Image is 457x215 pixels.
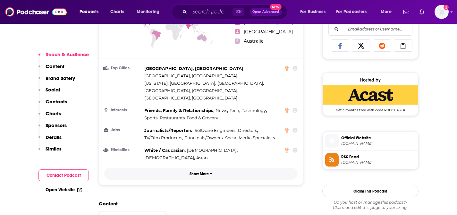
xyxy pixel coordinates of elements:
[38,63,64,75] button: Content
[244,38,264,44] span: Australia
[144,127,193,134] span: ,
[187,147,238,154] span: ,
[144,65,244,72] span: ,
[328,23,412,36] div: Search followers
[238,128,257,133] span: Directors
[250,8,282,16] button: Open AdvancedNew
[46,110,61,116] p: Charts
[144,108,213,113] span: Friends, Family & Relationships
[144,87,238,94] span: ,
[144,114,158,122] span: ,
[5,6,67,18] img: Podchaser - Follow, Share and Rate Podcasts
[322,200,419,205] span: Do you host or manage this podcast?
[144,147,186,154] span: ,
[106,7,128,17] a: Charts
[417,6,427,17] a: Show notifications dropdown
[46,134,62,140] p: Details
[38,51,89,63] button: Reach & Audience
[217,80,264,87] span: ,
[110,7,124,16] span: Charts
[332,7,376,17] button: open menu
[144,95,237,100] span: [GEOGRAPHIC_DATA], [GEOGRAPHIC_DATA]
[376,7,400,17] button: open menu
[230,107,240,114] span: ,
[242,108,266,113] span: Technology
[341,160,416,165] span: feeds.acast.com
[144,107,214,114] span: ,
[325,153,416,167] a: RSS Feed[DOMAIN_NAME]
[187,148,237,153] span: [DEMOGRAPHIC_DATA]
[144,155,194,160] span: [DEMOGRAPHIC_DATA]
[137,7,159,16] span: Monitoring
[435,5,449,19] img: User Profile
[190,172,209,176] p: Show More
[144,81,215,86] span: [US_STATE], [GEOGRAPHIC_DATA]
[38,99,67,110] button: Contacts
[99,201,298,207] h2: Content
[104,66,142,70] h3: Top Cities
[300,7,326,16] span: For Business
[341,135,416,141] span: Official Website
[373,39,392,52] a: Share on Reddit
[104,108,142,112] h3: Interests
[144,66,243,71] span: [GEOGRAPHIC_DATA], [GEOGRAPHIC_DATA]
[80,7,98,16] span: Podcasts
[244,29,293,35] span: [GEOGRAPHIC_DATA]
[435,5,449,19] button: Show profile menu
[195,128,235,133] span: Software Engineers
[435,5,449,19] span: Logged in as MScull
[38,146,61,158] button: Similar
[38,75,75,87] button: Brand Safety
[225,135,275,140] span: Social Media Specialists
[394,39,412,52] a: Copy Link
[196,155,208,160] span: Asian
[104,148,142,152] h3: Ethnicities
[144,154,195,161] span: ,
[381,7,392,16] span: More
[352,39,370,52] a: Share on X/Twitter
[38,110,61,122] button: Charts
[322,200,419,210] div: Claim and edit this page to your liking.
[230,108,239,113] span: Tech
[38,87,60,99] button: Social
[323,105,418,112] span: Get 3 months free with code PODCHASER
[296,7,334,17] button: open menu
[336,7,367,16] span: For Podcasters
[144,80,216,87] span: ,
[46,187,82,193] a: Open Website
[104,168,298,180] button: Show More
[233,8,244,16] span: ⌘ K
[252,10,279,13] span: Open Advanced
[401,6,412,17] a: Show notifications dropdown
[323,85,418,112] a: Acast Deal: Get 3 months free with code PODCHASER
[323,85,418,105] img: Acast Deal: Get 3 months free with code PODCHASER
[144,135,182,140] span: TV/Film Producers
[190,7,233,17] input: Search podcasts, credits, & more...
[184,135,223,140] span: Principals/Owners
[341,141,416,146] span: shows.acast.com
[46,75,75,81] p: Brand Safety
[331,39,350,52] a: Share on Facebook
[38,134,62,146] button: Details
[334,23,407,35] input: Email address or username...
[38,169,89,181] button: Contact Podcast
[75,7,107,17] button: open menu
[195,127,236,134] span: ,
[104,128,142,132] h3: Jobs
[132,7,168,17] button: open menu
[323,77,418,83] div: Hosted by
[144,128,192,133] span: Journalists/Reporters
[160,115,218,120] span: Restaurants, Food & Grocery
[38,122,67,134] button: Sponsors
[144,73,237,78] span: [GEOGRAPHIC_DATA], [GEOGRAPHIC_DATA]
[216,108,227,113] span: News
[184,134,224,142] span: ,
[144,115,157,120] span: Sports
[444,5,449,10] svg: Email not verified
[322,185,419,197] button: Claim This Podcast
[46,122,67,128] p: Sponsors
[242,107,267,114] span: ,
[46,99,67,105] p: Contacts
[144,148,185,153] span: White / Caucasian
